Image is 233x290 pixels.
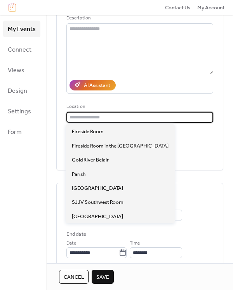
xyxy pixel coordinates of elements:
img: logo [9,3,16,12]
span: Gold River Belair [72,156,109,164]
div: End date [66,230,86,238]
span: Save [96,273,109,281]
span: Fireside Room in the [GEOGRAPHIC_DATA] [72,142,169,150]
span: Connect [8,44,31,56]
div: Description [66,14,212,22]
span: My Events [8,23,36,35]
span: Contact Us [165,4,191,12]
span: Time [130,240,140,247]
a: Settings [3,103,40,120]
span: SJJV Southwest Room [72,198,123,206]
span: Design [8,85,27,97]
span: Settings [8,106,31,118]
span: Cancel [64,273,84,281]
a: Form [3,123,40,140]
a: My Account [197,3,224,11]
a: My Events [3,21,40,37]
a: Contact Us [165,3,191,11]
span: Parish [72,170,85,178]
button: Save [92,270,114,284]
span: My Account [197,4,224,12]
span: [GEOGRAPHIC_DATA] [72,184,123,192]
button: Cancel [59,270,89,284]
span: Fireside Room [72,128,104,135]
button: AI Assistant [70,80,116,90]
span: [GEOGRAPHIC_DATA] [72,213,123,221]
a: Views [3,62,40,78]
div: Location [66,103,212,111]
a: Connect [3,41,40,58]
span: Date [66,240,76,247]
div: AI Assistant [84,82,110,89]
span: Views [8,64,24,76]
span: Form [8,126,22,138]
a: Design [3,82,40,99]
